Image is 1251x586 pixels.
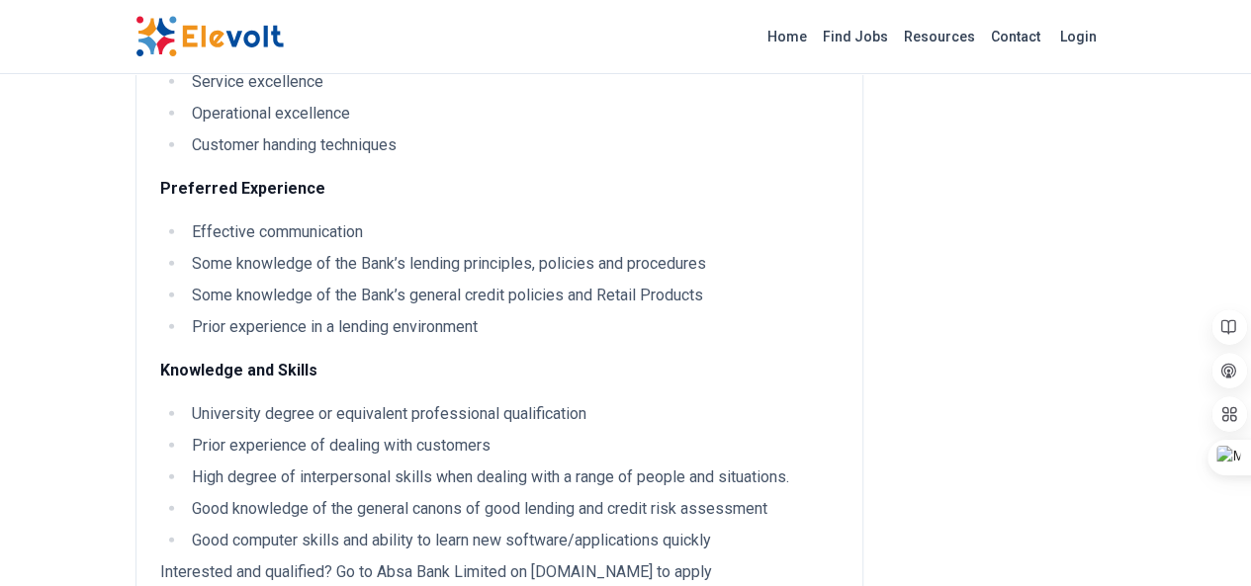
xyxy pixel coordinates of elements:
img: Elevolt [135,16,284,57]
a: Home [760,21,815,52]
li: Prior experience in a lending environment [186,315,839,339]
strong: Preferred Experience [160,179,325,198]
li: High degree of interpersonal skills when dealing with a range of people and situations. [186,465,839,489]
li: Service excellence [186,70,839,94]
li: Effective communication [186,220,839,244]
a: Contact [983,21,1048,52]
li: University degree or equivalent professional qualification [186,402,839,426]
li: Customer handing techniques [186,133,839,157]
a: Login [1048,17,1109,56]
li: Prior experience of dealing with customers [186,434,839,458]
li: Good computer skills and ability to learn new software/applications quickly [186,529,839,552]
li: Some knowledge of the Bank’s general credit policies and Retail Products [186,284,839,307]
iframe: Chat Widget [1152,491,1251,586]
li: Good knowledge of the general canons of good lending and credit risk assessment [186,497,839,521]
p: Interested and qualified? Go to Absa Bank Limited on [DOMAIN_NAME] to apply [160,560,839,584]
li: Operational excellence [186,102,839,126]
a: Find Jobs [815,21,896,52]
a: Resources [896,21,983,52]
strong: Knowledge and Skills [160,361,317,379]
li: Some knowledge of the Bank’s lending principles, policies and procedures [186,252,839,276]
